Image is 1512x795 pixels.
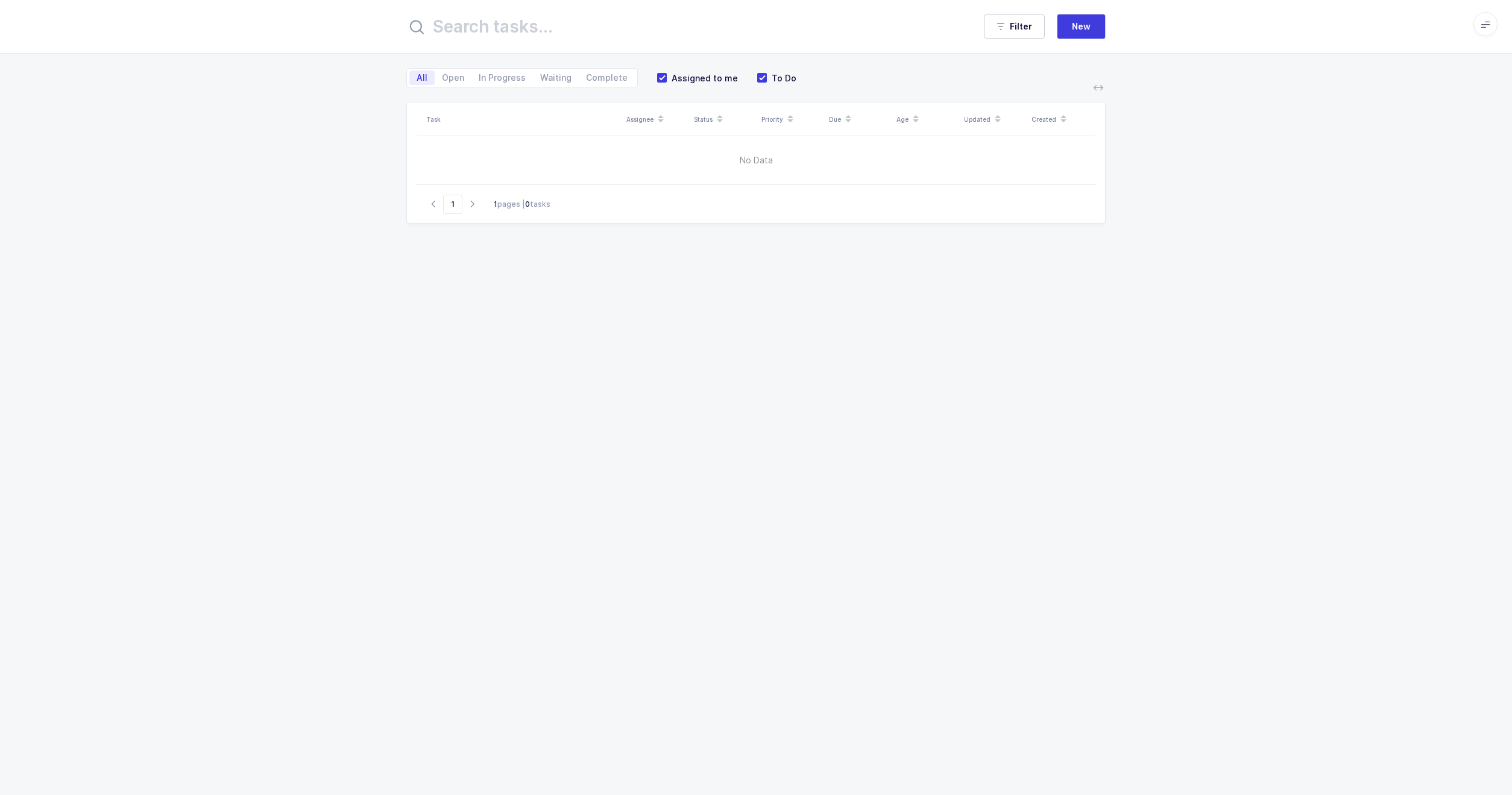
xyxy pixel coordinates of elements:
[667,72,738,84] span: Assigned to me
[767,72,796,84] span: To Do
[417,74,427,82] span: All
[586,74,628,82] span: Complete
[1057,14,1106,39] a: New
[525,200,530,209] b: 0
[494,199,550,210] div: pages | tasks
[494,200,497,209] b: 1
[1010,20,1032,33] span: Filter
[406,12,962,41] input: Search tasks...
[479,74,526,82] span: In Progress
[984,14,1045,39] button: Filter
[540,74,572,82] span: Waiting
[443,195,462,214] span: Go to
[442,74,464,82] span: Open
